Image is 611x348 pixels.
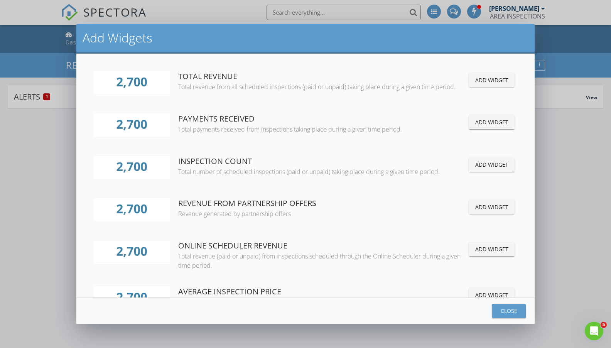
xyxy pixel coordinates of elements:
div: Total revenue (paid or unpaid) from inspections scheduled through the Online Scheduler during a g... [178,252,466,270]
span: 5 [601,322,607,328]
img: table.png [93,286,170,310]
div: Add Widget [475,118,508,126]
div: Total payments received from inspections taking place during a given time period. [178,125,466,134]
div: Add Widget [475,245,508,253]
button: Add Widget [469,115,515,129]
div: Revenue generated by partnership offers [178,209,466,218]
button: Add Widget [469,242,515,256]
img: table.png [93,198,170,222]
div: Add Widget [475,291,508,299]
div: Add Widget [475,203,508,211]
img: table.png [93,240,170,264]
div: Total revenue from all scheduled inspections (paid or unpaid) taking place during a given time pe... [178,82,466,91]
div: Revenue from Partnership Offers [178,198,466,209]
div: Average Inspection Price [178,286,466,297]
button: Add Widget [469,200,515,214]
button: Add Widget [469,288,515,302]
iframe: Intercom live chat [585,322,603,340]
button: Close [492,304,526,318]
img: table.png [93,155,170,180]
button: Add Widget [469,73,515,87]
img: table.png [93,113,170,137]
h2: Add Widgets [83,30,528,46]
div: Online Scheduler Revenue [178,240,466,252]
div: Inspection Count [178,155,466,167]
div: Add Widget [475,76,508,84]
button: Add Widget [469,158,515,172]
div: Total Revenue [178,71,466,82]
div: Payments Received [178,113,466,125]
div: Close [498,307,520,315]
div: Add Widget [475,160,508,169]
div: Total number of scheduled inspections (paid or unpaid) taking place during a given time period. [178,167,466,176]
img: table.png [93,71,170,95]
